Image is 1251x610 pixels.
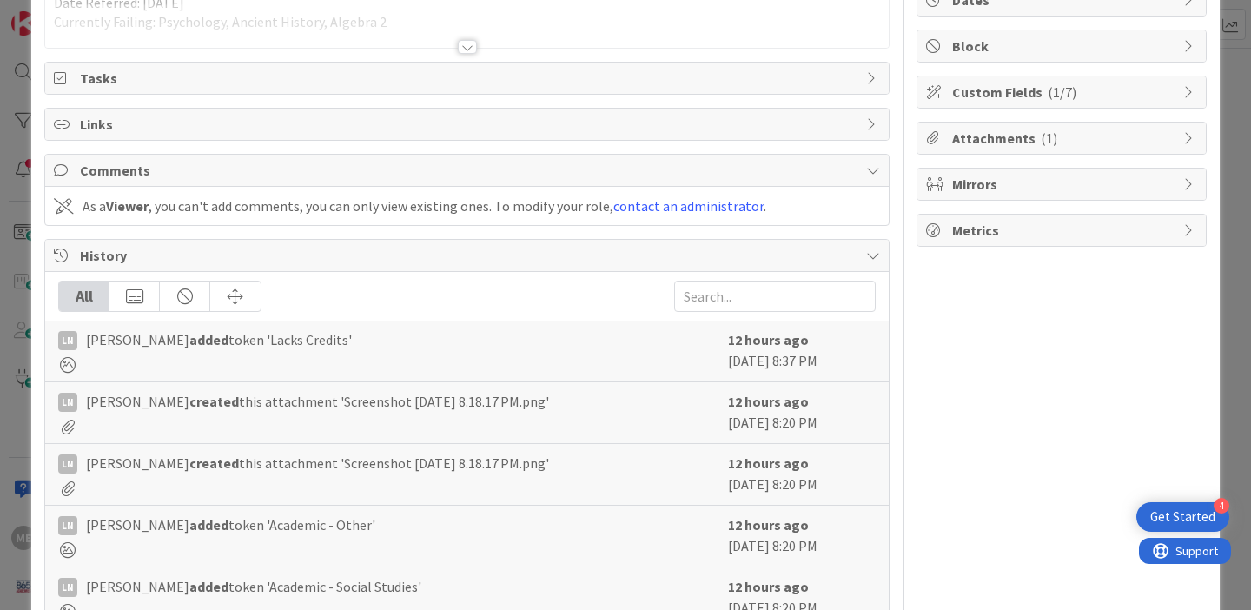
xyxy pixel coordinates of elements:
[58,331,77,350] div: LN
[58,516,77,535] div: LN
[728,578,809,595] b: 12 hours ago
[189,331,228,348] b: added
[80,68,857,89] span: Tasks
[728,454,809,472] b: 12 hours ago
[728,391,876,434] div: [DATE] 8:20 PM
[728,516,809,534] b: 12 hours ago
[952,174,1175,195] span: Mirrors
[106,197,149,215] b: Viewer
[1048,83,1076,101] span: ( 1/7 )
[86,329,352,350] span: [PERSON_NAME] token 'Lacks Credits'
[86,514,375,535] span: [PERSON_NAME] token 'Academic - Other'
[80,160,857,181] span: Comments
[189,516,228,534] b: added
[728,329,876,373] div: [DATE] 8:37 PM
[728,331,809,348] b: 12 hours ago
[952,82,1175,103] span: Custom Fields
[189,454,239,472] b: created
[728,393,809,410] b: 12 hours ago
[952,220,1175,241] span: Metrics
[86,391,549,412] span: [PERSON_NAME] this attachment 'Screenshot [DATE] 8.18.17 PM.png'
[58,454,77,474] div: LN
[59,282,109,311] div: All
[613,197,764,215] a: contact an administrator
[86,453,549,474] span: [PERSON_NAME] this attachment 'Screenshot [DATE] 8.18.17 PM.png'
[728,514,876,558] div: [DATE] 8:20 PM
[952,128,1175,149] span: Attachments
[58,578,77,597] div: LN
[674,281,876,312] input: Search...
[1214,498,1229,514] div: 4
[728,453,876,496] div: [DATE] 8:20 PM
[80,245,857,266] span: History
[86,576,421,597] span: [PERSON_NAME] token 'Academic - Social Studies'
[189,578,228,595] b: added
[1136,502,1229,532] div: Open Get Started checklist, remaining modules: 4
[952,36,1175,56] span: Block
[80,114,857,135] span: Links
[189,393,239,410] b: created
[1041,129,1057,147] span: ( 1 )
[83,196,766,216] div: As a , you can't add comments, you can only view existing ones. To modify your role, .
[58,393,77,412] div: LN
[36,3,79,23] span: Support
[1150,508,1215,526] div: Get Started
